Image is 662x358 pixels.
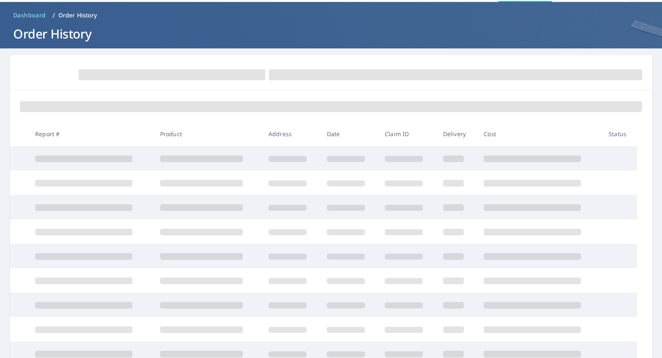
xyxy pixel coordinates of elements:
[29,122,154,146] th: Report #
[53,10,55,20] li: /
[262,122,320,146] th: Address
[154,122,262,146] th: Product
[378,122,437,146] th: Claim ID
[10,9,49,22] a: Dashboard
[58,11,97,19] p: Order History
[602,122,637,146] th: Status
[10,9,652,22] nav: breadcrumb
[13,11,46,19] span: Dashboard
[437,122,477,146] th: Delivery
[477,122,602,146] th: Cost
[320,122,379,146] th: Date
[10,25,652,42] h1: Order History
